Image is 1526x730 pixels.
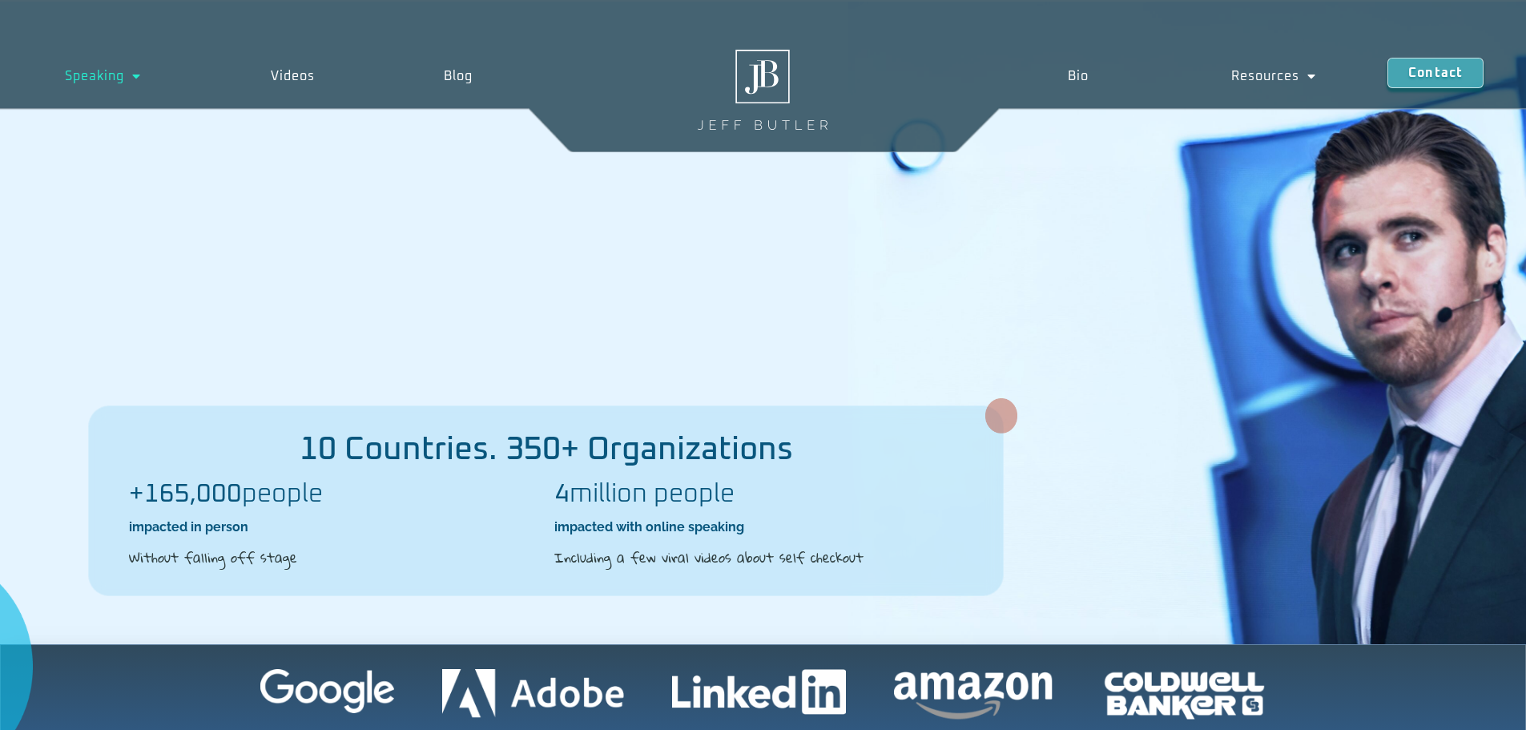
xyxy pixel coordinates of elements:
h2: people [129,482,538,507]
b: +165,000 [129,482,242,507]
a: Videos [206,58,380,95]
a: Contact [1387,58,1484,88]
h2: Including a few viral videos about self checkout [554,547,964,568]
h2: impacted with online speaking [554,518,964,536]
h2: million people [554,482,964,507]
a: Bio [996,58,1159,95]
a: Blog [380,58,538,95]
span: Contact [1408,67,1463,79]
h2: Without falling off stage [129,547,538,568]
a: Resources [1160,58,1387,95]
b: 4 [554,482,570,507]
nav: Menu [996,58,1387,95]
h2: impacted in person [129,518,538,536]
h2: 10 Countries. 350+ Organizations [89,434,1003,466]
